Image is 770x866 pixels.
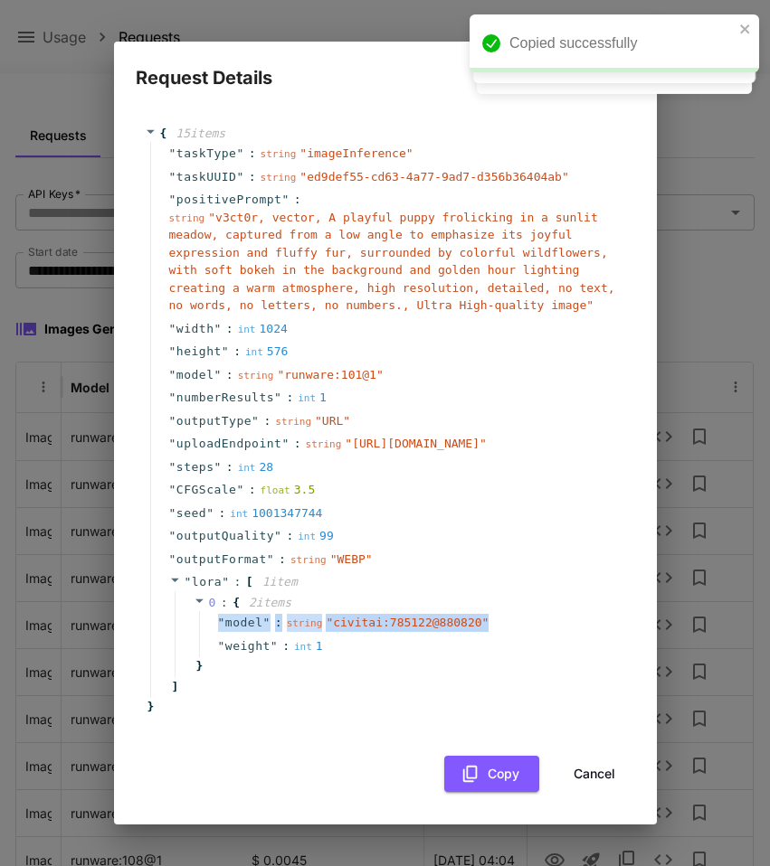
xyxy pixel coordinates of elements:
[245,343,288,361] div: 576
[275,416,311,428] span: string
[249,168,256,186] span: :
[299,146,413,160] span: " imageInference "
[218,616,225,629] span: "
[261,172,297,184] span: string
[169,322,176,335] span: "
[306,438,342,450] span: string
[169,483,176,496] span: "
[176,527,274,545] span: outputQuality
[294,641,312,653] span: int
[214,368,221,381] span: "
[262,616,270,629] span: "
[282,637,290,655] span: :
[169,193,176,206] span: "
[330,552,373,566] span: " WEBP "
[444,756,539,793] button: Copy
[739,22,752,36] button: close
[169,460,176,474] span: "
[225,637,271,655] span: weight
[185,575,192,588] span: "
[238,324,256,335] span: int
[298,392,316,404] span: int
[230,504,322,522] div: 1001347744
[238,462,256,474] span: int
[218,639,225,653] span: "
[169,678,179,696] span: ]
[249,145,256,163] span: :
[226,320,233,338] span: :
[233,343,241,361] span: :
[286,527,293,545] span: :
[114,42,657,92] h2: Request Details
[194,657,204,675] span: }
[233,573,241,591] span: :
[169,552,176,566] span: "
[261,148,297,160] span: string
[176,504,206,522] span: seed
[249,481,256,499] span: :
[261,481,316,499] div: 3.5
[233,594,240,612] span: {
[680,779,770,866] div: 채팅 위젯
[206,506,214,520] span: "
[262,575,298,588] span: 1 item
[169,344,176,358] span: "
[176,481,237,499] span: CFGScale
[554,756,635,793] button: Cancel
[169,414,176,428] span: "
[277,368,383,381] span: " runware:101@1 "
[176,412,252,430] span: outputType
[274,529,281,542] span: "
[176,145,237,163] span: taskType
[176,551,267,569] span: outputFormat
[176,127,225,140] span: 15 item s
[294,435,301,453] span: :
[680,779,770,866] iframe: Chat Widget
[218,504,225,522] span: :
[246,573,253,591] span: [
[274,391,281,404] span: "
[294,191,301,209] span: :
[275,614,282,632] span: :
[261,485,290,496] span: float
[226,366,233,384] span: :
[279,551,286,569] span: :
[176,320,214,338] span: width
[238,370,274,381] span: string
[225,614,263,632] span: model
[222,344,229,358] span: "
[315,414,350,428] span: " URL "
[281,193,289,206] span: "
[169,437,176,450] span: "
[245,346,263,358] span: int
[271,639,278,653] span: "
[145,698,155,716] span: }
[236,170,243,184] span: "
[249,596,291,609] span: 2 item s
[238,320,288,338] div: 1024
[290,554,327,566] span: string
[176,168,237,186] span: taskUUID
[169,368,176,381] span: "
[298,527,334,545] div: 99
[169,211,615,313] span: " v3ct0r, vector, A playful puppy frolicking in a sunlit meadow, captured from a low angle to emp...
[176,191,282,209] span: positivePrompt
[236,146,243,160] span: "
[214,460,221,474] span: "
[176,366,214,384] span: model
[509,33,734,54] div: Copied successfully
[345,437,487,450] span: " [URL][DOMAIN_NAME] "
[169,146,176,160] span: "
[160,125,167,143] span: {
[238,458,274,476] div: 28
[281,437,289,450] span: "
[176,389,274,407] span: numberResults
[169,391,176,404] span: "
[263,412,271,430] span: :
[192,575,222,588] span: lora
[221,594,228,612] span: :
[299,170,568,184] span: " ed9def55-cd63-4a77-9ad7-d356b36404ab "
[230,508,248,520] span: int
[287,617,323,629] span: string
[298,531,316,542] span: int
